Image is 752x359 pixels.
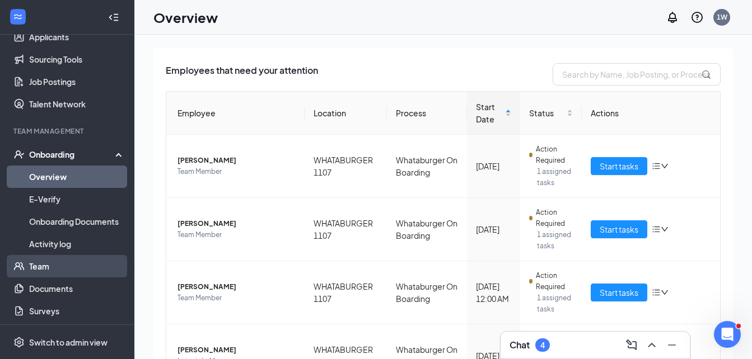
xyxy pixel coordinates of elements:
[387,261,467,324] td: Whataburger On Boarding
[625,338,638,352] svg: ComposeMessage
[536,207,573,229] span: Action Required
[29,337,108,348] div: Switch to admin view
[476,101,503,125] span: Start Date
[178,292,296,304] span: Team Member
[13,126,123,136] div: Team Management
[387,135,467,198] td: Whataburger On Boarding
[536,144,573,166] span: Action Required
[536,270,573,292] span: Action Required
[661,225,669,233] span: down
[623,336,641,354] button: ComposeMessage
[13,337,25,348] svg: Settings
[652,225,661,234] span: bars
[582,92,720,135] th: Actions
[717,12,727,22] div: 1W
[29,233,125,255] a: Activity log
[29,277,125,300] a: Documents
[714,321,741,348] iframe: Intercom live chat
[12,11,24,22] svg: WorkstreamLogo
[29,210,125,233] a: Onboarding Documents
[29,93,125,115] a: Talent Network
[29,166,125,188] a: Overview
[600,223,638,235] span: Start tasks
[178,155,296,166] span: [PERSON_NAME]
[387,92,467,135] th: Process
[153,8,218,27] h1: Overview
[643,336,661,354] button: ChevronUp
[29,300,125,322] a: Surveys
[661,162,669,170] span: down
[537,292,572,315] span: 1 assigned tasks
[600,286,638,299] span: Start tasks
[476,280,511,305] div: [DATE] 12:00 AM
[305,135,387,198] td: WHATABURGER 1107
[591,157,647,175] button: Start tasks
[178,344,296,356] span: [PERSON_NAME]
[645,338,658,352] svg: ChevronUp
[529,107,564,119] span: Status
[600,160,638,172] span: Start tasks
[108,12,119,23] svg: Collapse
[537,229,572,252] span: 1 assigned tasks
[29,149,115,160] div: Onboarding
[663,336,681,354] button: Minimize
[537,166,572,188] span: 1 assigned tasks
[661,289,669,296] span: down
[13,149,25,160] svg: UserCheck
[305,261,387,324] td: WHATABURGER 1107
[178,281,296,292] span: [PERSON_NAME]
[476,223,511,235] div: [DATE]
[29,70,125,93] a: Job Postings
[540,341,545,350] div: 4
[553,63,721,86] input: Search by Name, Job Posting, or Process
[387,198,467,261] td: Whataburger On Boarding
[29,255,125,277] a: Team
[666,11,679,24] svg: Notifications
[652,162,661,171] span: bars
[29,26,125,48] a: Applicants
[29,188,125,210] a: E-Verify
[166,92,305,135] th: Employee
[476,160,511,172] div: [DATE]
[690,11,704,24] svg: QuestionInfo
[178,166,296,177] span: Team Member
[29,48,125,70] a: Sourcing Tools
[591,284,647,301] button: Start tasks
[665,338,679,352] svg: Minimize
[305,92,387,135] th: Location
[652,288,661,297] span: bars
[520,92,581,135] th: Status
[591,220,647,238] button: Start tasks
[166,63,318,86] span: Employees that need your attention
[178,229,296,240] span: Team Member
[178,218,296,229] span: [PERSON_NAME]
[305,198,387,261] td: WHATABURGER 1107
[510,339,530,351] h3: Chat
